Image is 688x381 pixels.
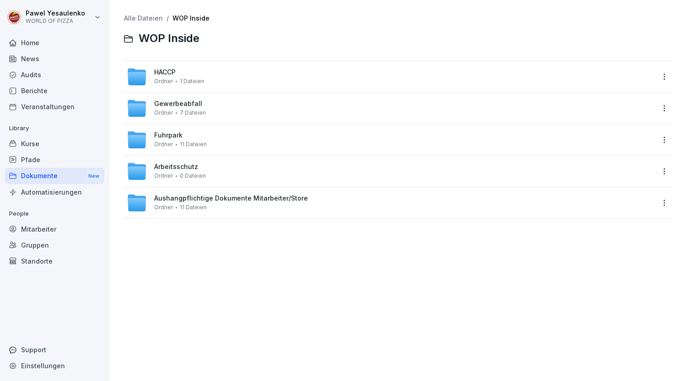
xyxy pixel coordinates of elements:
a: Home [5,35,104,51]
span: Aushangpflichtige Dokumente Mitarbeiter/Store [154,195,308,202]
a: Einstellungen [5,358,104,374]
a: GewerbeabfallOrdner7 Dateien [127,98,654,118]
a: Pfade [5,152,104,168]
span: Ordner [154,78,173,85]
span: 11 Dateien [180,141,207,148]
a: Mitarbeiter [5,221,104,237]
span: Fuhrpark [154,132,183,139]
p: People [5,206,104,221]
a: DokumenteNew [5,168,104,185]
p: Library [5,121,104,136]
span: 1 Dateien [180,78,204,85]
a: WOP Inside [172,14,210,22]
span: Ordner [154,173,173,179]
p: Pawel Yesaulenko [26,10,85,17]
span: Arbeitsschutz [154,163,198,171]
span: 11 Dateien [180,204,207,211]
span: 7 Dateien [180,110,206,116]
a: Automatisierungen [5,184,104,200]
a: Audits [5,67,104,83]
a: Gruppen [5,237,104,253]
span: 0 Dateien [180,173,206,179]
p: WORLD OF PIZZA [26,18,85,24]
a: Standorte [5,253,104,269]
a: Alle Dateien [124,14,163,22]
span: Ordner [154,204,173,211]
span: HACCP [154,69,176,76]
span: / [167,15,169,22]
div: Dokumente [5,168,104,185]
a: Berichte [5,83,104,99]
span: Ordner [154,110,173,116]
span: Ordner [154,141,173,148]
div: Support [5,342,104,358]
a: FuhrparkOrdner11 Dateien [127,130,654,150]
span: WOP Inside [139,32,199,45]
a: Kurse [5,136,104,152]
a: News [5,51,104,67]
a: Aushangpflichtige Dokumente Mitarbeiter/StoreOrdner11 Dateien [127,193,654,213]
a: Veranstaltungen [5,99,104,115]
a: HACCPOrdner1 Dateien [127,67,654,87]
span: Gewerbeabfall [154,100,202,108]
a: ArbeitsschutzOrdner0 Dateien [127,161,654,181]
div: New [86,171,102,181]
